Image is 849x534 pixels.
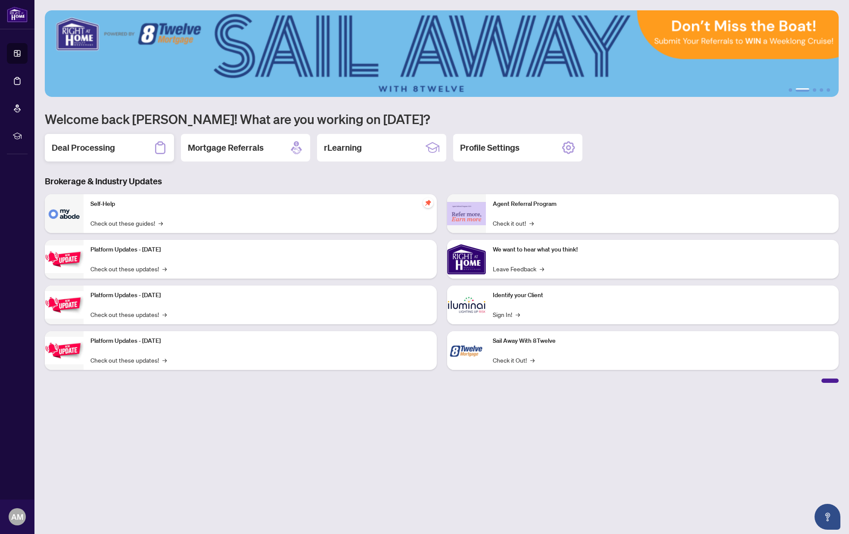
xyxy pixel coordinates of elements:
img: Slide 1 [45,10,839,97]
span: → [530,355,535,365]
img: Agent Referral Program [447,202,486,226]
h1: Welcome back [PERSON_NAME]! What are you working on [DATE]? [45,111,839,127]
img: Sail Away With 8Twelve [447,331,486,370]
p: We want to hear what you think! [493,245,832,255]
a: Check out these updates!→ [90,264,167,273]
h2: Deal Processing [52,142,115,154]
a: Check it out!→ [493,218,534,228]
h2: Mortgage Referrals [188,142,264,154]
img: Identify your Client [447,286,486,324]
a: Check out these updates!→ [90,355,167,365]
a: Sign In!→ [493,310,520,319]
button: 2 [796,88,809,92]
button: 4 [820,88,823,92]
a: Check it Out!→ [493,355,535,365]
img: We want to hear what you think! [447,240,486,279]
p: Platform Updates - [DATE] [90,291,430,300]
img: Platform Updates - July 21, 2025 [45,245,84,273]
span: → [162,310,167,319]
button: 1 [789,88,792,92]
button: Open asap [815,504,840,530]
p: Platform Updates - [DATE] [90,245,430,255]
p: Self-Help [90,199,430,209]
img: logo [7,6,28,22]
span: → [529,218,534,228]
h3: Brokerage & Industry Updates [45,175,839,187]
p: Identify your Client [493,291,832,300]
button: 3 [813,88,816,92]
img: Platform Updates - July 8, 2025 [45,291,84,318]
button: 5 [827,88,830,92]
a: Leave Feedback→ [493,264,544,273]
h2: Profile Settings [460,142,519,154]
img: Platform Updates - June 23, 2025 [45,337,84,364]
span: → [540,264,544,273]
span: → [159,218,163,228]
img: Self-Help [45,194,84,233]
h2: rLearning [324,142,362,154]
p: Sail Away With 8Twelve [493,336,832,346]
a: Check out these updates!→ [90,310,167,319]
span: → [162,355,167,365]
span: → [162,264,167,273]
span: → [516,310,520,319]
span: pushpin [423,198,433,208]
p: Platform Updates - [DATE] [90,336,430,346]
a: Check out these guides!→ [90,218,163,228]
span: AM [11,511,23,523]
p: Agent Referral Program [493,199,832,209]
